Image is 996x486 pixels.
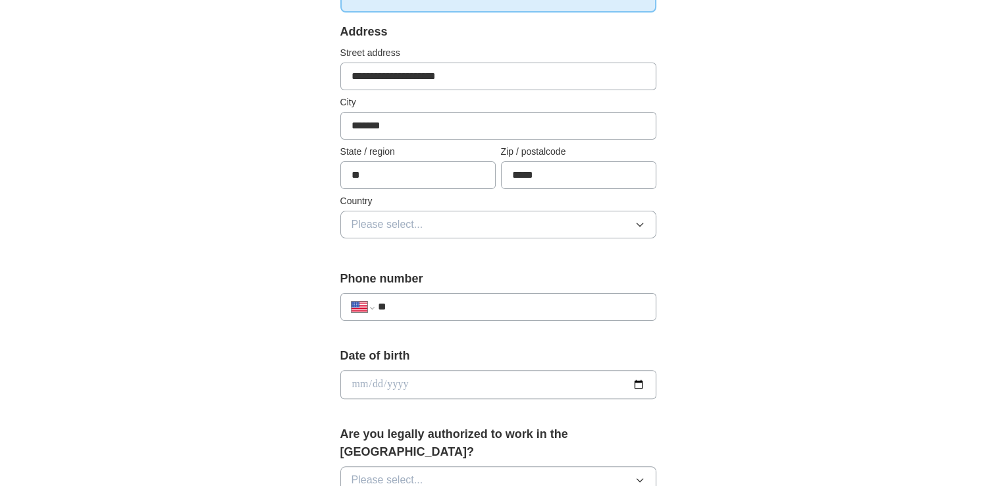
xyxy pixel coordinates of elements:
span: Please select... [352,217,423,232]
label: Street address [340,46,656,60]
div: Address [340,23,656,41]
label: State / region [340,145,496,159]
button: Please select... [340,211,656,238]
label: Zip / postalcode [501,145,656,159]
label: Date of birth [340,347,656,365]
label: City [340,95,656,109]
label: Country [340,194,656,208]
label: Are you legally authorized to work in the [GEOGRAPHIC_DATA]? [340,425,656,461]
label: Phone number [340,270,656,288]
